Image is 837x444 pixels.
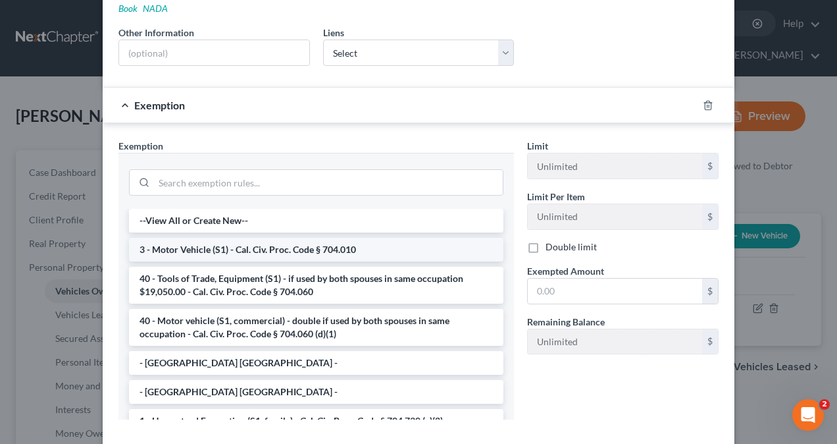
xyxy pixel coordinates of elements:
[129,309,503,346] li: 40 - Motor vehicle (S1, commercial) - double if used by both spouses in same occupation - Cal. Ci...
[527,315,605,329] label: Remaining Balance
[702,329,718,354] div: $
[702,153,718,179] div: $
[527,140,548,152] span: Limit
[792,399,824,431] iframe: Intercom live chat
[134,99,185,111] span: Exemption
[527,190,585,204] label: Limit Per Item
[129,380,503,404] li: - [GEOGRAPHIC_DATA] [GEOGRAPHIC_DATA] -
[528,204,702,229] input: --
[118,26,194,40] label: Other Information
[118,140,163,152] span: Exemption
[143,3,168,14] a: NADA
[819,399,830,410] span: 2
[129,209,503,233] li: --View All or Create New--
[129,351,503,375] li: - [GEOGRAPHIC_DATA] [GEOGRAPHIC_DATA] -
[154,170,503,195] input: Search exemption rules...
[702,204,718,229] div: $
[129,238,503,262] li: 3 - Motor Vehicle (S1) - Cal. Civ. Proc. Code § 704.010
[528,279,702,304] input: 0.00
[323,26,344,40] label: Liens
[129,267,503,304] li: 40 - Tools of Trade, Equipment (S1) - if used by both spouses in same occupation $19,050.00 - Cal...
[702,279,718,304] div: $
[528,329,702,354] input: --
[527,265,604,277] span: Exempted Amount
[528,153,702,179] input: --
[119,40,309,65] input: (optional)
[129,409,503,433] li: 1 - Homestead Exemption (S1, family) - Cal. Civ. Proc. Code § 704.730 (a)(2)
[545,240,597,254] label: Double limit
